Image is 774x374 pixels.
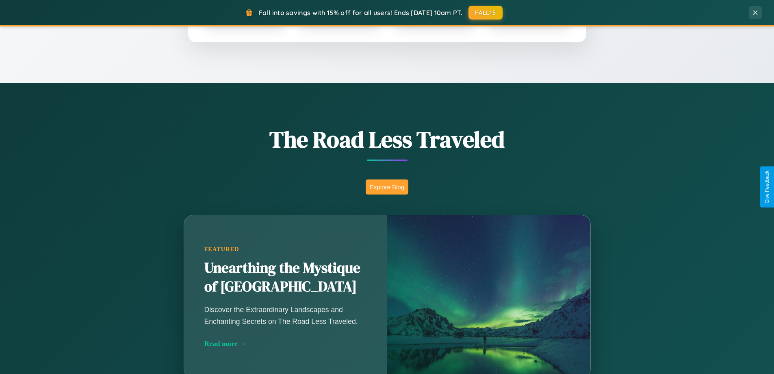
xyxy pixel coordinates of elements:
div: Give Feedback [764,171,770,203]
button: Explore Blog [366,179,408,195]
p: Discover the Extraordinary Landscapes and Enchanting Secrets on The Road Less Traveled. [204,304,367,327]
span: Fall into savings with 15% off for all users! Ends [DATE] 10am PT. [259,9,462,17]
h2: Unearthing the Mystique of [GEOGRAPHIC_DATA] [204,259,367,296]
div: Featured [204,246,367,253]
h1: The Road Less Traveled [143,124,631,155]
button: FALL15 [468,6,503,20]
div: Read more → [204,339,367,348]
